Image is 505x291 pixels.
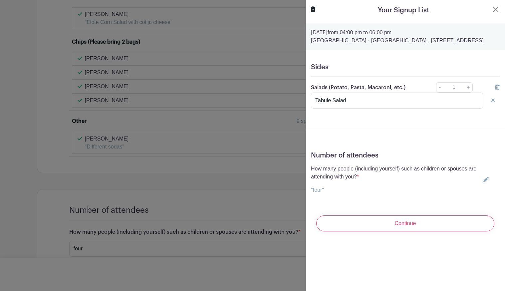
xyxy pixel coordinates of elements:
h5: Sides [311,63,500,71]
p: Salads (Potato, Pasta, Macaroni, etc.) [311,84,418,92]
p: from 04:00 pm to 06:00 pm [311,29,500,37]
p: How many people (including yourself) such as children or spouses are attending with you? [311,165,481,181]
p: [GEOGRAPHIC_DATA] - [GEOGRAPHIC_DATA] , [STREET_ADDRESS] [311,37,500,45]
input: Continue [316,215,494,231]
h5: Your Signup List [378,5,429,15]
a: - [436,82,443,93]
button: Close [492,5,500,13]
h5: Number of attendees [311,151,500,159]
a: + [464,82,473,93]
a: "four" [311,187,324,193]
input: Note [311,93,483,109]
strong: [DATE] [311,30,328,35]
